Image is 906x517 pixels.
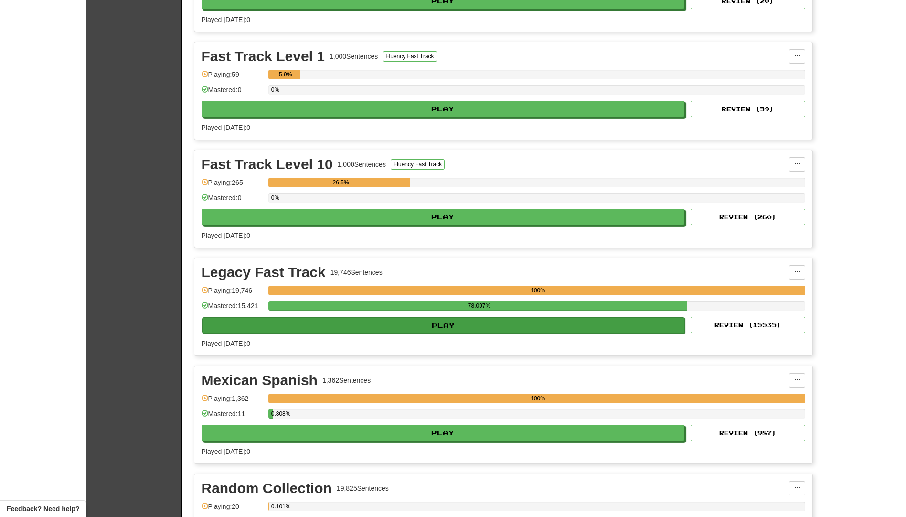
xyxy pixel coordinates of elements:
[202,178,264,194] div: Playing: 265
[691,101,805,117] button: Review (59)
[202,70,264,86] div: Playing: 59
[202,85,264,101] div: Mastered: 0
[202,373,318,388] div: Mexican Spanish
[202,124,250,131] span: Played [DATE]: 0
[383,51,437,62] button: Fluency Fast Track
[691,209,805,225] button: Review (260)
[202,409,264,425] div: Mastered: 11
[202,49,325,64] div: Fast Track Level 1
[202,193,264,209] div: Mastered: 0
[202,425,685,441] button: Play
[202,265,326,280] div: Legacy Fast Track
[202,481,332,495] div: Random Collection
[271,409,273,419] div: 0.808%
[271,178,411,187] div: 26.5%
[271,301,688,311] div: 78.097%
[202,301,264,317] div: Mastered: 15,421
[338,160,386,169] div: 1,000 Sentences
[337,484,389,493] div: 19,825 Sentences
[202,448,250,455] span: Played [DATE]: 0
[202,209,685,225] button: Play
[202,16,250,23] span: Played [DATE]: 0
[271,286,805,295] div: 100%
[202,340,250,347] span: Played [DATE]: 0
[322,376,371,385] div: 1,362 Sentences
[202,101,685,117] button: Play
[202,157,333,172] div: Fast Track Level 10
[202,232,250,239] span: Played [DATE]: 0
[7,504,79,514] span: Open feedback widget
[330,52,378,61] div: 1,000 Sentences
[202,394,264,409] div: Playing: 1,362
[202,286,264,302] div: Playing: 19,746
[691,425,805,441] button: Review (987)
[271,394,805,403] div: 100%
[391,159,445,170] button: Fluency Fast Track
[330,268,383,277] div: 19,746 Sentences
[271,70,300,79] div: 5.9%
[202,317,685,334] button: Play
[691,317,805,333] button: Review (15535)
